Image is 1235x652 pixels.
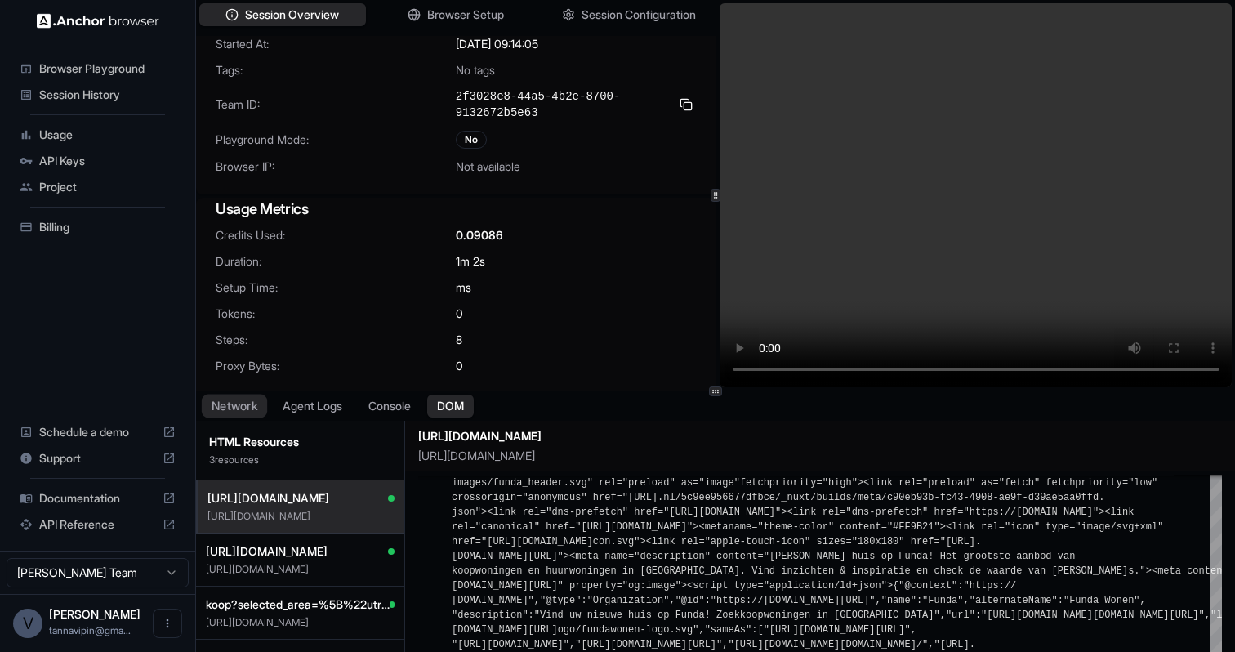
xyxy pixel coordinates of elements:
[359,395,421,418] button: Console
[216,132,456,148] span: Playground Mode:
[456,36,538,52] span: [DATE] 09:14:05
[37,13,159,29] img: Anchor Logo
[1052,595,1146,606] span: ":"Funda Wonen",
[39,450,156,467] span: Support
[456,332,462,348] span: 8
[216,198,696,221] h3: Usage Metrics
[196,587,404,640] button: koop?selected_area=%5B%22utrecht%22%5D[URL][DOMAIN_NAME]
[887,580,1016,592] span: >{"@context":"https://
[196,480,404,534] button: [URL][DOMAIN_NAME][URL][DOMAIN_NAME]
[452,536,593,547] span: href="[URL][DOMAIN_NAME]
[799,624,916,636] span: [DOMAIN_NAME][URL]",
[39,219,176,235] span: Billing
[39,179,176,195] span: Project
[1023,521,1164,533] span: on" type="image/svg+xml"
[452,565,793,577] span: koopwoningen en huurwoningen in [GEOGRAPHIC_DATA]. Vind in
[49,624,131,636] span: tannavipin@gmail.com
[39,516,156,533] span: API Reference
[698,507,992,518] span: [DOMAIN_NAME]"><link rel="dns-prefetch" href="http
[216,253,456,270] span: Duration:
[207,490,329,507] span: [URL][DOMAIN_NAME]
[216,62,456,78] span: Tags:
[427,395,474,418] button: DOM
[452,639,610,650] span: "[URL][DOMAIN_NAME]","[URL]
[216,36,456,52] span: Started At:
[610,639,916,650] span: [DOMAIN_NAME][URL]","[URL][DOMAIN_NAME][DOMAIN_NAME]
[993,507,1135,518] span: s://[DOMAIN_NAME]"><link
[216,96,456,113] span: Team ID:
[587,551,916,562] span: ta name="description" content="[PERSON_NAME] huis op Fun
[39,424,156,440] span: Schedule a demo
[209,434,391,450] h3: HTML Resources
[452,477,740,489] span: images/funda_header.svg" rel="preload" as="image"
[427,7,504,23] span: Browser Setup
[153,609,182,638] button: Open menu
[418,427,1228,444] h2: [URL][DOMAIN_NAME]
[196,534,404,587] button: [URL][DOMAIN_NAME][URL][DOMAIN_NAME]
[452,595,764,606] span: [DOMAIN_NAME]","@type":"Organization","@id":"https://
[202,395,267,418] button: Network
[452,624,558,636] span: [DOMAIN_NAME][URL]
[39,153,176,169] span: API Keys
[13,609,42,638] div: V
[13,445,182,471] div: Support
[456,131,487,149] div: No
[206,543,328,560] span: [URL][DOMAIN_NAME]
[13,174,182,200] div: Project
[456,279,471,296] span: ms
[39,60,176,77] span: Browser Playground
[13,485,182,511] div: Documentation
[558,624,799,636] span: ogo/fundawonen-logo.svg","sameAs":["[URL]
[456,358,463,374] span: 0
[418,448,1228,464] p: [URL][DOMAIN_NAME]
[207,510,395,523] p: [URL][DOMAIN_NAME]
[456,159,520,175] span: Not available
[456,253,485,270] span: 1m 2s
[456,88,670,121] span: 2f3028e8-44a5-4b2e-8700-9132672b5e63
[658,492,952,503] span: .nl/5c9ee956677dfbce/_nuxt/builds/meta/c90eb93b-fc
[593,536,887,547] span: con.svg"><link rel="apple-touch-icon" sizes="180x1
[216,227,456,243] span: Credits Used:
[13,148,182,174] div: API Keys
[216,159,456,175] span: Browser IP:
[452,551,587,562] span: [DOMAIN_NAME][URL]"><me
[952,492,1104,503] span: 43-4908-ae9f-d39ae5aa0ffd.
[49,607,140,621] span: Vipin Tanna
[728,521,1022,533] span: name="theme-color" content="#FF9B21"><link rel="ic
[39,127,176,143] span: Usage
[13,82,182,108] div: Session History
[916,551,1075,562] span: da! Het grootste aanbod van
[452,492,658,503] span: crossorigin="anonymous" href="[URL]
[456,227,503,243] span: 0.09086
[1034,477,1157,489] span: " fetchpriority="low"
[13,122,182,148] div: Usage
[452,521,728,533] span: rel="canonical" href="[URL][DOMAIN_NAME]"><meta
[740,477,1034,489] span: fetchpriority="high"><link rel="preload" as="fetch
[916,639,975,650] span: /","[URL].
[39,87,176,103] span: Session History
[582,7,696,23] span: Session Configuration
[209,453,391,467] p: 3 resource s
[206,563,395,576] p: [URL][DOMAIN_NAME]
[273,395,352,418] button: Agent Logs
[452,580,593,592] span: [DOMAIN_NAME][URL]" prop
[206,616,395,629] p: [URL][DOMAIN_NAME]
[452,507,698,518] span: json"><link rel="dns-prefetch" href="[URL]
[456,62,495,78] span: No tags
[764,595,1052,606] span: [DOMAIN_NAME][URL]","name":"Funda","alternateName
[206,596,390,613] span: koop?selected_area=%5B%22utrecht%22%5D
[13,511,182,538] div: API Reference
[13,214,182,240] div: Billing
[39,490,156,507] span: Documentation
[593,580,887,592] span: erty="og:image"><script type="application/ld+json"
[452,610,740,621] span: "description":"Vind uw nieuwe huis op Funda! Zoek
[456,306,463,322] span: 0
[216,358,456,374] span: Proxy Bytes:
[216,279,456,296] span: Setup Time:
[13,56,182,82] div: Browser Playground
[740,610,1093,621] span: koopwoningen in [GEOGRAPHIC_DATA]","url":"[URL][DOMAIN_NAME]
[245,7,339,23] span: Session Overview
[887,536,981,547] span: 80" href="[URL].
[216,306,456,322] span: Tokens:
[793,565,1128,577] span: zichten & inspiratie en check de waarde van [PERSON_NAME]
